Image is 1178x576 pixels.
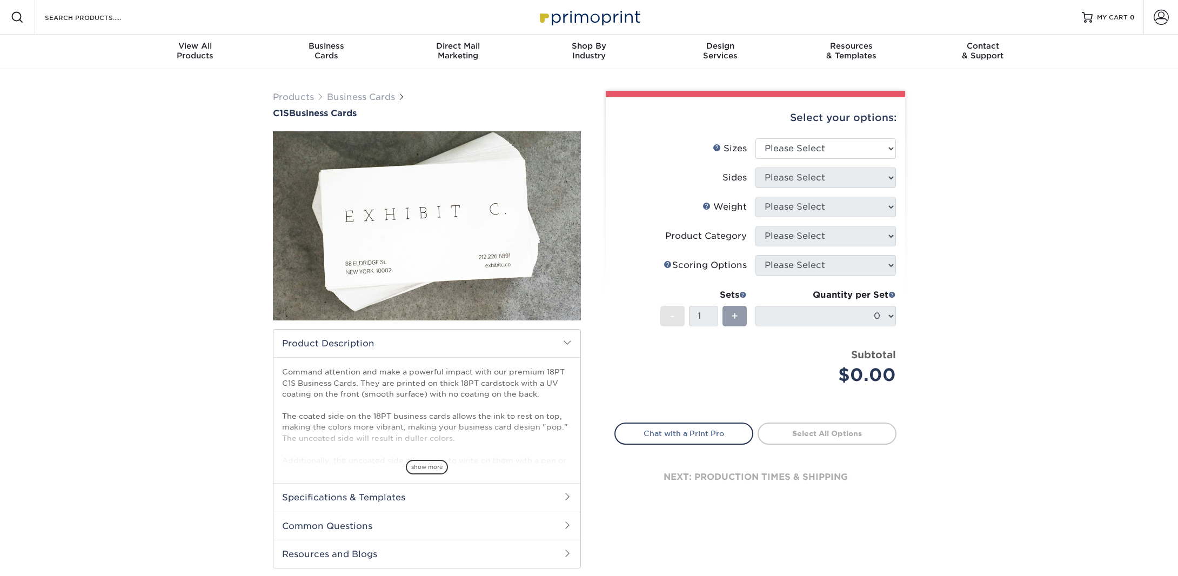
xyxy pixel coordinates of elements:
[917,41,1048,61] div: & Support
[654,41,786,61] div: Services
[44,11,149,24] input: SEARCH PRODUCTS.....
[755,289,896,302] div: Quantity per Set
[130,35,261,69] a: View AllProducts
[282,366,572,520] p: Command attention and make a powerful impact with our premium 18PT C1S Business Cards. They are p...
[1130,14,1135,21] span: 0
[758,423,896,444] a: Select All Options
[130,41,261,51] span: View All
[614,445,896,510] div: next: production times & shipping
[524,41,655,61] div: Industry
[392,35,524,69] a: Direct MailMarketing
[524,41,655,51] span: Shop By
[654,41,786,51] span: Design
[273,483,580,511] h2: Specifications & Templates
[261,41,392,61] div: Cards
[273,108,289,118] span: C1S
[261,35,392,69] a: BusinessCards
[392,41,524,51] span: Direct Mail
[851,349,896,360] strong: Subtotal
[702,200,747,213] div: Weight
[731,308,738,324] span: +
[654,35,786,69] a: DesignServices
[273,108,581,118] a: C1SBusiness Cards
[670,308,675,324] span: -
[273,92,314,102] a: Products
[261,41,392,51] span: Business
[130,41,261,61] div: Products
[273,330,580,357] h2: Product Description
[406,460,448,474] span: show more
[917,35,1048,69] a: Contact& Support
[764,362,896,388] div: $0.00
[614,423,753,444] a: Chat with a Print Pro
[524,35,655,69] a: Shop ByIndustry
[327,92,395,102] a: Business Cards
[722,171,747,184] div: Sides
[786,35,917,69] a: Resources& Templates
[1097,13,1128,22] span: MY CART
[273,72,581,380] img: C1S 01
[917,41,1048,51] span: Contact
[660,289,747,302] div: Sets
[786,41,917,61] div: & Templates
[392,41,524,61] div: Marketing
[664,259,747,272] div: Scoring Options
[713,142,747,155] div: Sizes
[273,108,581,118] h1: Business Cards
[273,512,580,540] h2: Common Questions
[786,41,917,51] span: Resources
[273,540,580,568] h2: Resources and Blogs
[614,97,896,138] div: Select your options:
[535,5,643,29] img: Primoprint
[665,230,747,243] div: Product Category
